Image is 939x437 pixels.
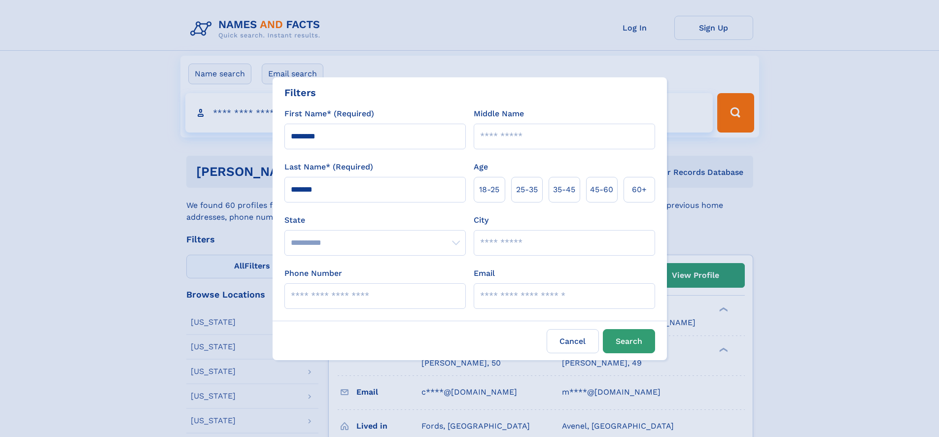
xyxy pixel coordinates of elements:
label: Middle Name [474,108,524,120]
span: 45‑60 [590,184,613,196]
label: State [284,214,466,226]
label: City [474,214,488,226]
label: First Name* (Required) [284,108,374,120]
label: Last Name* (Required) [284,161,373,173]
button: Search [603,329,655,353]
span: 35‑45 [553,184,575,196]
div: Filters [284,85,316,100]
span: 18‑25 [479,184,499,196]
span: 25‑35 [516,184,538,196]
label: Email [474,268,495,279]
span: 60+ [632,184,647,196]
label: Age [474,161,488,173]
label: Cancel [547,329,599,353]
label: Phone Number [284,268,342,279]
